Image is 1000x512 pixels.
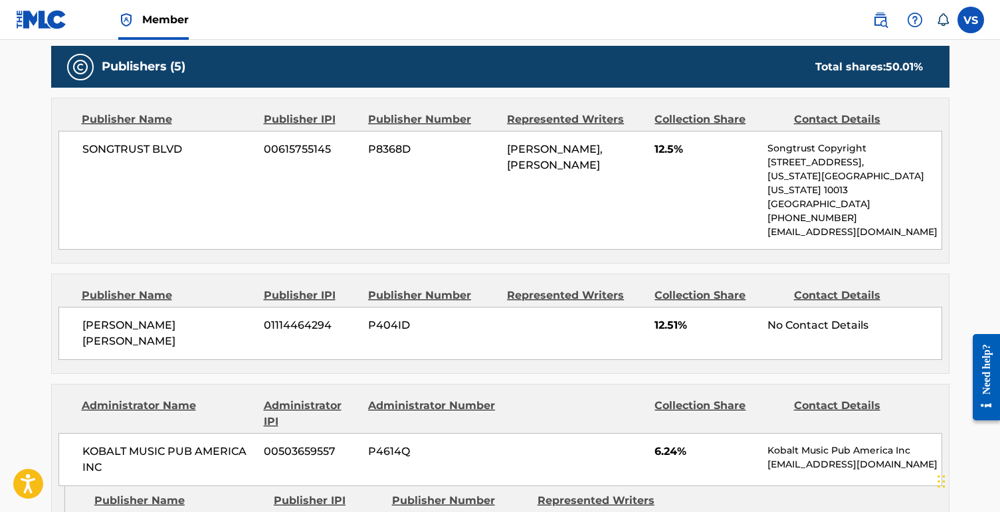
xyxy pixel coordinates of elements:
div: Represented Writers [507,288,645,303]
div: Publisher IPI [274,493,382,509]
div: Publisher Name [82,288,254,303]
img: Publishers [72,59,88,75]
p: [EMAIL_ADDRESS][DOMAIN_NAME] [767,225,941,239]
span: SONGTRUST BLVD [82,141,254,157]
div: No Contact Details [767,317,941,333]
span: 01114464294 [264,317,358,333]
p: Songtrust Copyright [767,141,941,155]
img: search [872,12,888,28]
span: P4614Q [368,444,497,460]
div: Publisher Name [82,112,254,128]
span: 12.51% [654,317,757,333]
span: P404ID [368,317,497,333]
p: [EMAIL_ADDRESS][DOMAIN_NAME] [767,458,941,471]
img: Top Rightsholder [118,12,134,28]
div: Collection Share [654,398,783,430]
div: Help [902,7,928,33]
div: Publisher Number [392,493,528,509]
span: 6.24% [654,444,757,460]
div: Contact Details [794,112,923,128]
div: Publisher IPI [264,288,358,303]
span: Member [142,12,189,27]
span: P8368D [368,141,497,157]
p: [GEOGRAPHIC_DATA] [767,197,941,211]
div: Total shares: [815,59,923,75]
div: Publisher Number [368,288,497,303]
div: Publisher Name [94,493,264,509]
iframe: Chat Widget [934,448,1000,512]
div: Administrator IPI [264,398,358,430]
p: [PHONE_NUMBER] [767,211,941,225]
span: 12.5% [654,141,757,157]
img: MLC Logo [16,10,67,29]
div: Publisher Number [368,112,497,128]
span: KOBALT MUSIC PUB AMERICA INC [82,444,254,475]
div: Represented Writers [538,493,673,509]
div: Administrator Name [82,398,254,430]
div: Collection Share [654,288,783,303]
p: [US_STATE][GEOGRAPHIC_DATA][US_STATE] 10013 [767,169,941,197]
span: 50.01 % [886,60,923,73]
span: [PERSON_NAME] [PERSON_NAME] [82,317,254,349]
img: help [907,12,923,28]
div: Represented Writers [507,112,645,128]
span: 00615755145 [264,141,358,157]
iframe: Resource Center [963,323,1000,430]
div: Contact Details [794,288,923,303]
div: Administrator Number [368,398,497,430]
p: Kobalt Music Pub America Inc [767,444,941,458]
span: 00503659557 [264,444,358,460]
h5: Publishers (5) [102,59,185,74]
p: [STREET_ADDRESS], [767,155,941,169]
div: User Menu [957,7,984,33]
span: [PERSON_NAME], [PERSON_NAME] [507,143,603,171]
div: Notifications [936,13,950,27]
div: Collection Share [654,112,783,128]
div: Drag [938,462,946,501]
div: Publisher IPI [264,112,358,128]
a: Public Search [867,7,894,33]
div: Contact Details [794,398,923,430]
